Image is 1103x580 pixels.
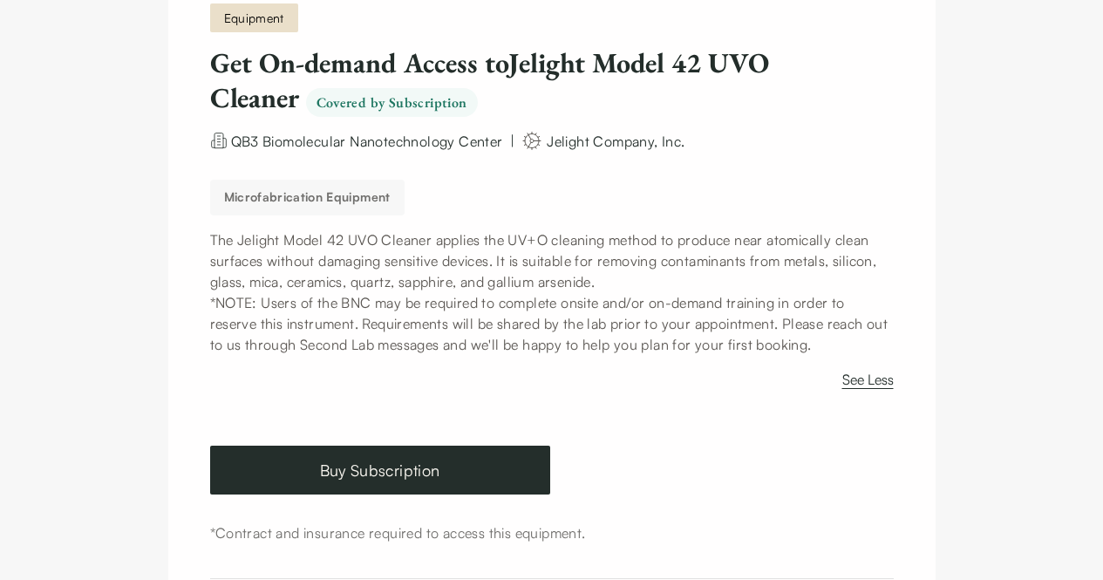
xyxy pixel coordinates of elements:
[210,446,550,495] a: Buy Subscription
[521,130,542,152] img: manufacturer
[231,133,503,150] span: QB3 Biomolecular Nanotechnology Center
[210,522,894,543] div: *Contract and insurance required to access this equipment.
[210,180,405,215] button: Microfabrication Equipment
[210,3,298,32] span: Equipment
[210,45,804,116] h1: Get On-demand Access to Jelight Model 42 UVO Cleaner
[306,88,478,117] span: Covered by Subscription
[510,130,514,151] div: |
[547,132,684,149] span: Jelight Company, Inc.
[210,292,894,355] p: *NOTE: Users of the BNC may be required to complete onsite and/or on-demand training in order to ...
[231,131,503,148] a: QB3 Biomolecular Nanotechnology Center
[210,229,894,292] p: The Jelight Model 42 UVO Cleaner applies the UV+O cleaning method to produce near atomically clea...
[842,369,894,397] button: See Less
